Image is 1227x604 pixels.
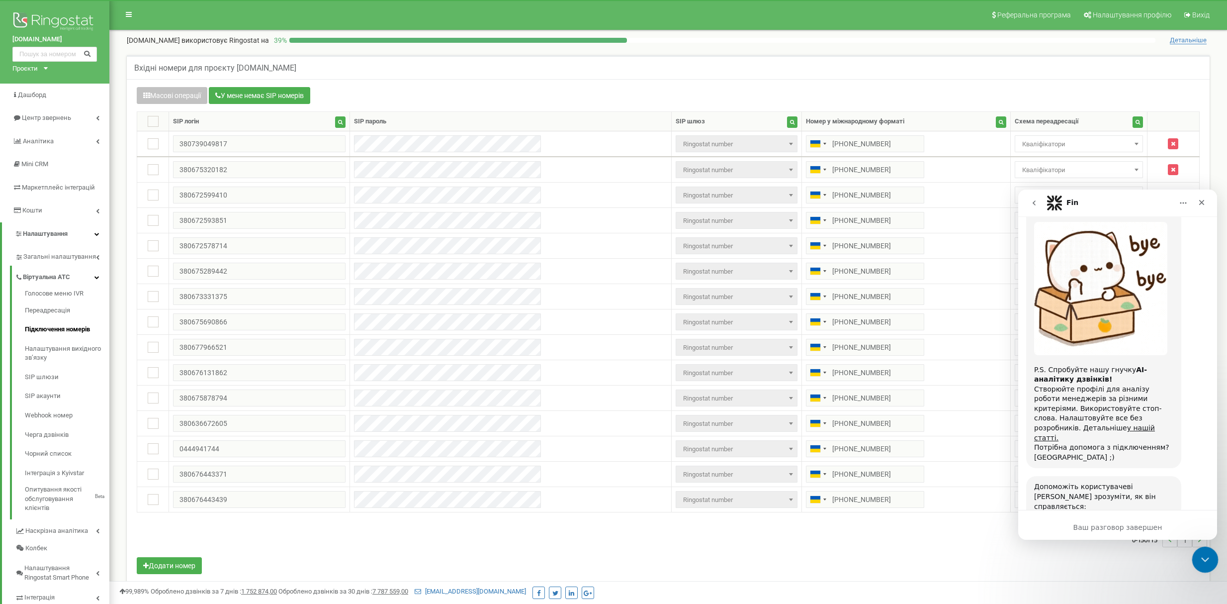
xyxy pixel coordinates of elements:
[806,136,829,152] div: Telephone country code
[676,187,797,203] span: Ringostat number
[676,339,797,356] span: Ringostat number
[16,234,137,252] a: у нашій статті.
[806,313,924,330] input: 050 123 4567
[806,441,829,457] div: Telephone country code
[676,491,797,508] span: Ringostat number
[1192,547,1219,573] iframe: Intercom live chat
[1018,189,1139,202] span: Кваліфікатори
[22,184,95,191] span: Маркетплейс інтеграцій
[806,187,924,203] input: 050 123 4567
[1015,237,1143,254] span: Кваліфікатори
[15,245,109,266] a: Загальні налаштування
[806,466,924,483] input: 050 123 4567
[127,35,269,45] p: [DOMAIN_NAME]
[806,117,904,126] div: Номер у міжнародному форматі
[806,263,829,279] div: Telephone country code
[8,287,191,329] div: Fin говорит…
[806,314,829,330] div: Telephone country code
[806,466,829,482] div: Telephone country code
[679,442,794,456] span: Ringostat number
[415,588,526,595] a: [EMAIL_ADDRESS][DOMAIN_NAME]
[25,368,109,387] a: SIP шлюзи
[806,339,924,356] input: 050 123 4567
[1015,212,1143,229] span: Кваліфікатори
[806,187,829,203] div: Telephone country code
[25,483,109,513] a: Опитування якості обслуговування клієнтівBeta
[679,493,794,507] span: Ringostat number
[679,468,794,482] span: Ringostat number
[8,287,163,328] div: Допоможіть користувачеві [PERSON_NAME] зрозуміти, як він справляється:
[119,588,149,595] span: 99,989%
[806,390,924,406] input: 050 123 4567
[372,588,408,595] u: 7 787 559,00
[679,214,794,228] span: Ringostat number
[676,364,797,381] span: Ringostat number
[22,114,71,121] span: Центр звернень
[676,161,797,178] span: Ringostat number
[137,87,207,104] button: Масові операції
[679,265,794,279] span: Ringostat number
[1015,117,1079,126] div: Схема переадресації
[806,288,924,305] input: 050 123 4567
[173,117,199,126] div: SIP логін
[806,440,924,457] input: 050 123 4567
[806,237,924,254] input: 050 123 4567
[350,112,672,131] th: SIP пароль
[676,288,797,305] span: Ringostat number
[806,135,924,152] input: 050 123 4567
[25,320,109,339] a: Підключення номерів
[679,392,794,405] span: Ringostat number
[15,266,109,286] a: Віртуальна АТС
[679,163,794,177] span: Ringostat number
[679,315,794,329] span: Ringostat number
[21,160,48,168] span: Mini CRM
[134,64,296,73] h5: Вхідні номери для проєкту [DOMAIN_NAME]
[676,313,797,330] span: Ringostat number
[12,64,38,74] div: Проєкти
[806,238,829,254] div: Telephone country code
[15,557,109,586] a: Налаштування Ringostat Smart Phone
[1018,137,1139,151] span: Кваліфікатори
[676,263,797,280] span: Ringostat number
[23,273,70,282] span: Віртуальна АТС
[1192,11,1210,19] span: Вихід
[25,464,109,483] a: Інтеграція з Kyivstar
[1015,364,1143,381] span: Кваліфікатори
[997,11,1071,19] span: Реферальна програма
[22,206,42,214] span: Кошти
[25,387,109,406] a: SIP акаунти
[25,444,109,464] a: Чорний список
[269,35,289,45] p: 39 %
[1015,440,1143,457] span: Кваліфікатори
[1093,11,1171,19] span: Налаштування профілю
[806,365,829,381] div: Telephone country code
[12,35,97,44] a: [DOMAIN_NAME]
[679,417,794,431] span: Ringostat number
[676,415,797,432] span: Ringostat number
[679,189,794,202] span: Ringostat number
[1015,135,1143,152] span: Кваліфікатори
[1018,163,1139,177] span: Кваліфікатори
[1015,390,1143,406] span: Кваліфікатори
[1015,288,1143,305] span: Кваліфікатори
[806,492,829,507] div: Telephone country code
[12,47,97,62] input: Пошук за номером
[1015,313,1143,330] span: Кваліфікатори
[1144,535,1150,544] span: of
[806,161,924,178] input: 050 123 4567
[676,466,797,483] span: Ringostat number
[23,230,68,237] span: Налаштування
[806,364,924,381] input: 050 123 4567
[278,588,408,595] span: Оброблено дзвінків за 30 днів :
[806,491,924,508] input: 050 123 4567
[1015,263,1143,280] span: Кваліфікатори
[23,252,96,262] span: Загальні налаштування
[25,289,109,301] a: Голосове меню IVR
[1015,187,1143,203] span: Кваліфікатори
[806,263,924,280] input: 050 123 4567
[1177,532,1192,547] li: 1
